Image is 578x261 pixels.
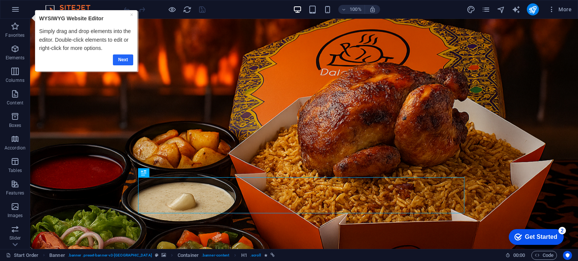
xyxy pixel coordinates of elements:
p: Tables [8,167,22,173]
span: Click to select. Double-click to edit [49,251,65,260]
span: : [519,252,520,258]
span: Click to select. Double-click to edit [178,251,199,260]
button: 100% [338,5,365,14]
a: × [101,2,104,8]
button: Usercentrics [563,251,572,260]
i: Design (Ctrl+Alt+Y) [467,5,475,14]
div: Close tooltip [101,0,104,9]
button: pages [482,5,491,14]
i: Element contains an animation [264,253,268,257]
div: 2 [56,2,63,9]
p: Content [7,100,23,106]
span: . scroll [250,251,262,260]
p: Simply drag and drop elements into the editor. Double-click elements to edit or right-click for m... [10,17,104,42]
p: Columns [6,77,24,83]
p: Images [8,213,23,219]
span: . banner-content [202,251,229,260]
h6: Session time [505,251,525,260]
div: Get Started 2 items remaining, 60% complete [6,4,61,20]
button: More [545,3,575,15]
h6: 100% [350,5,362,14]
i: This element is a customizable preset [155,253,158,257]
i: Pages (Ctrl+Alt+S) [482,5,490,14]
i: AI Writer [512,5,520,14]
p: Slider [9,235,21,241]
i: Reload page [183,5,192,14]
p: Elements [6,55,25,61]
img: Editor Logo [43,5,100,14]
button: publish [527,3,539,15]
span: Click to select. Double-click to edit [241,251,247,260]
button: design [467,5,476,14]
p: Features [6,190,24,196]
a: Next [84,44,104,55]
i: This element is linked [271,253,275,257]
a: Click to cancel selection. Double-click to open Pages [6,251,38,260]
span: . banner .preset-banner-v3-[GEOGRAPHIC_DATA] [68,251,152,260]
strong: WYSIWYG Website Editor [10,5,74,11]
button: navigator [497,5,506,14]
div: Get Started [22,8,55,15]
nav: breadcrumb [49,251,275,260]
i: Navigator [497,5,505,14]
i: This element contains a background [161,253,166,257]
i: On resize automatically adjust zoom level to fit chosen device. [369,6,376,13]
p: Favorites [5,32,24,38]
i: Publish [528,5,537,14]
button: text_generator [512,5,521,14]
span: Code [535,251,554,260]
button: Click here to leave preview mode and continue editing [167,5,176,14]
p: Accordion [5,145,26,151]
span: More [548,6,572,13]
p: Boxes [9,122,21,128]
button: Code [531,251,557,260]
button: reload [183,5,192,14]
span: 00 00 [513,251,525,260]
